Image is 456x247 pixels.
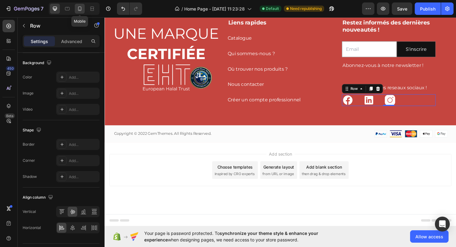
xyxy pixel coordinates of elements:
[117,2,142,15] div: Undo/Redo
[420,6,436,12] div: Publish
[144,231,318,242] span: synchronize your theme style & enhance your experience
[310,26,350,43] button: S'inscrire
[130,35,180,44] a: Qui sommes-nous ?
[130,18,156,27] button: <p>Catalogue</p>
[23,225,41,231] div: Horizontal
[23,209,36,214] div: Vertical
[167,164,200,169] span: from URL or image
[251,47,351,56] div: Rich Text Editor. Editing area: main
[410,230,449,243] button: Allow access
[6,66,15,71] div: 450
[61,38,82,45] p: Advanced
[290,6,322,11] span: Need republishing
[252,48,350,55] p: Abonnez-vous à notre newsletter !
[23,142,35,147] div: Border
[130,67,169,76] a: Nous contacter
[251,71,351,80] div: Rich Text Editor. Editing area: main
[23,74,32,80] div: Color
[23,158,35,163] div: Corner
[69,91,98,96] div: Add...
[69,107,98,112] div: Add...
[130,18,156,27] p: Catalogue
[105,17,456,227] iframe: Design area
[274,82,286,95] img: Alt Image
[435,217,450,232] div: Open Intercom Messenger
[296,82,308,95] a: Image Title
[31,38,48,45] p: Settings
[172,142,201,148] span: Add section
[285,120,363,128] img: Alt Image
[415,233,443,240] span: Allow access
[319,30,341,39] div: S'inscrire
[397,6,407,11] span: Save
[69,174,98,180] div: Add...
[213,156,251,162] div: Add blank section
[30,22,83,29] p: Row
[130,51,194,60] a: Où trouver nos produits ?
[296,82,308,95] img: Alt Image
[209,164,255,169] span: then drag & drop elements
[130,84,208,93] a: Créer un compte professionnel
[23,174,37,179] div: Shadow
[41,5,43,12] p: 7
[252,72,350,79] p: suivez nous sur les reseaux sociaux !
[23,126,42,135] div: Shape
[23,59,53,67] div: Background
[144,230,342,243] span: Your page is password protected. To when designing pages, we need access to your store password.
[251,26,309,43] input: Email
[23,90,34,96] div: Image
[251,82,264,95] img: Alt Image
[415,2,441,15] button: Publish
[259,73,269,79] div: Row
[251,2,351,18] h2: Restez informés des dernières nouveautés !
[10,121,181,127] p: Copyright © 2022 GemThemes. All Rights Reserved.
[69,142,98,148] div: Add...
[266,6,279,11] span: Default
[23,107,33,112] div: Video
[5,113,15,118] div: Beta
[23,193,54,202] div: Align column
[274,82,286,95] a: Image Title
[119,156,157,162] div: Choose templates
[181,6,183,12] span: /
[69,75,98,80] div: Add...
[2,2,46,15] button: 7
[184,6,245,12] span: Home Page - [DATE] 11:23:28
[168,156,201,162] div: Generate layout
[116,164,159,169] span: inspired by CRO experts
[392,2,412,15] button: Save
[69,158,98,164] div: Add...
